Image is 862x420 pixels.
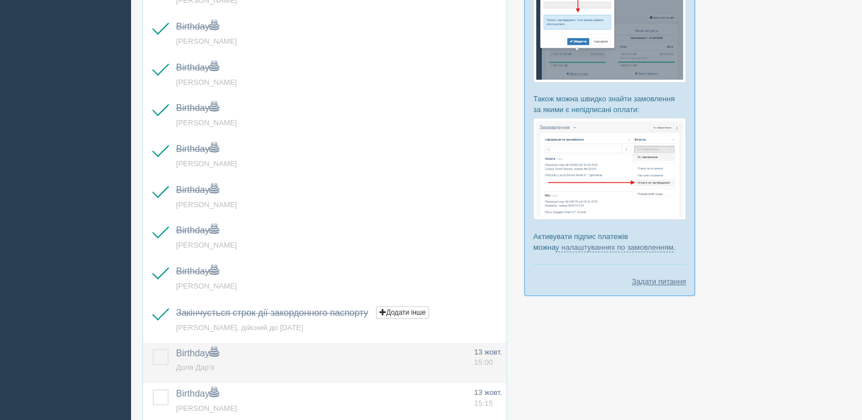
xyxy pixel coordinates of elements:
a: Birthday [176,144,219,154]
a: [PERSON_NAME] [176,159,237,168]
a: Birthday [176,22,219,31]
a: [PERSON_NAME] [176,241,237,249]
a: [PERSON_NAME], дійсний до [DATE] [176,323,303,332]
a: Birthday [176,225,219,235]
a: 13 жовт. 15:00 [474,347,502,368]
a: Birthday [176,348,219,358]
p: Також можна швидко знайти замовлення за якими є непідписані оплати: [533,93,686,115]
a: [PERSON_NAME] [176,78,237,87]
a: [PERSON_NAME] [176,200,237,209]
span: 13 жовт. [474,388,502,397]
img: %D0%BF%D1%96%D0%B4%D1%82%D0%B2%D0%B5%D1%80%D0%B4%D0%B6%D0%B5%D0%BD%D0%BD%D1%8F-%D0%BE%D0%BF%D0%BB... [533,118,686,220]
a: 13 жовт. 15:15 [474,388,502,409]
span: 13 жовт. [474,348,502,356]
a: у налаштуваннях по замовленням [555,243,673,252]
a: [PERSON_NAME] [176,118,237,127]
a: Задати питання [632,276,686,287]
a: Доля Дар'я [176,363,214,372]
button: Додати інше [376,306,429,319]
a: Birthday [176,103,219,113]
a: Закінчується строк дії закордонного паспорту [176,308,368,318]
a: [PERSON_NAME] [176,37,237,46]
a: Birthday [176,389,219,398]
a: [PERSON_NAME] [176,404,237,413]
a: Birthday [176,185,219,195]
a: [PERSON_NAME] [176,282,237,290]
span: 15:00 [474,358,493,367]
span: 15:15 [474,399,493,407]
a: Birthday [176,266,219,276]
a: Birthday [176,63,219,72]
p: Активувати підпис платежів можна . [533,231,686,253]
